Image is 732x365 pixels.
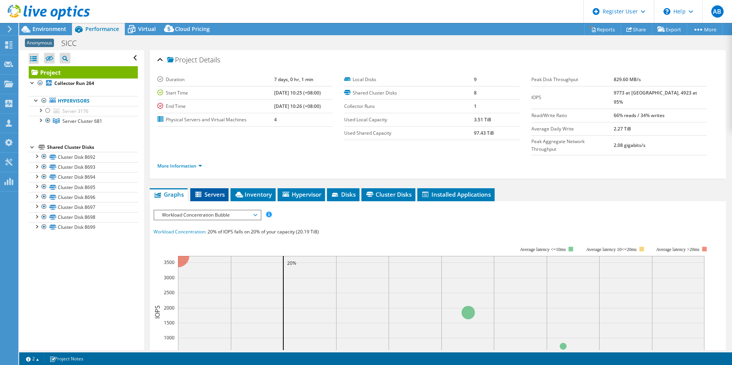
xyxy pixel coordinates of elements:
a: Project [29,66,138,78]
label: Collector Runs [344,103,474,110]
label: Duration [157,76,274,83]
b: 2.08 gigabits/s [614,142,645,148]
text: 1500 [164,319,175,326]
b: 66% reads / 34% writes [614,112,665,119]
label: IOPS [531,94,614,101]
span: Workload Concentration Bubble [158,210,257,220]
a: 2 [21,354,44,363]
b: 829.60 MB/s [614,76,641,83]
label: Average Daily Write [531,125,614,133]
a: Cluster Disk 8695 [29,182,138,192]
b: [DATE] 10:26 (+08:00) [274,103,321,109]
a: More Information [157,163,202,169]
span: Environment [33,25,66,33]
b: 97.43 TiB [474,130,494,136]
a: Cluster Disk 8698 [29,212,138,222]
text: 1000 [164,334,175,341]
span: Hypervisor [281,191,321,198]
a: Cluster Disk 8699 [29,222,138,232]
text: 2000 [164,305,175,311]
a: Cluster Disk 8696 [29,192,138,202]
span: Project [167,56,197,64]
tspan: Average latency <=10ms [520,247,566,252]
b: 1 [474,103,477,109]
span: Disks [331,191,356,198]
span: Anonymous [25,39,54,47]
label: Physical Servers and Virtual Machines [157,116,274,124]
span: Server Cluster 681 [62,118,102,124]
a: Cluster Disk 8693 [29,162,138,172]
b: 2.27 TiB [614,125,631,132]
a: Cluster Disk 8692 [29,152,138,162]
b: [DATE] 10:25 (+08:00) [274,90,321,96]
span: Details [199,55,220,64]
b: 9 [474,76,477,83]
span: Performance [85,25,119,33]
a: More [687,23,722,35]
span: Cloud Pricing [175,25,210,33]
text: Average latency >20ms [656,247,699,252]
label: End Time [157,103,274,110]
span: Server 3176 [62,108,88,114]
b: 4 [274,116,277,123]
text: 20% [287,260,296,266]
a: Project Notes [44,354,89,363]
text: 3500 [164,259,175,266]
label: Peak Disk Throughput [531,76,614,83]
a: Server Cluster 681 [29,116,138,126]
a: Export [652,23,687,35]
span: Cluster Disks [365,191,412,198]
b: 9773 at [GEOGRAPHIC_DATA], 4923 at 95% [614,90,697,105]
div: Shared Cluster Disks [47,143,138,152]
text: 2500 [164,289,175,296]
label: Used Local Capacity [344,116,474,124]
label: Read/Write Ratio [531,112,614,119]
h1: SICC [58,39,88,47]
b: 8 [474,90,477,96]
span: Virtual [138,25,156,33]
span: Servers [194,191,225,198]
a: Server 3176 [29,106,138,116]
a: Hypervisors [29,96,138,106]
a: Cluster Disk 8697 [29,202,138,212]
span: AB [711,5,724,18]
label: Local Disks [344,76,474,83]
span: 20% of IOPS falls on 20% of your capacity (20.19 TiB) [208,228,319,235]
b: Collector Run 264 [54,80,94,86]
text: IOPS [153,305,162,319]
span: Graphs [154,191,184,198]
b: 3.51 TiB [474,116,491,123]
span: Inventory [234,191,272,198]
label: Start Time [157,89,274,97]
a: Collector Run 264 [29,78,138,88]
label: Peak Aggregate Network Throughput [531,138,614,153]
svg: \n [663,8,670,15]
a: Reports [584,23,621,35]
text: 500 [167,350,175,356]
label: Shared Cluster Disks [344,89,474,97]
tspan: Average latency 10<=20ms [586,247,637,252]
label: Used Shared Capacity [344,129,474,137]
span: Workload Concentration: [154,228,206,235]
a: Cluster Disk 8694 [29,172,138,182]
text: 3000 [164,274,175,281]
span: Installed Applications [421,191,491,198]
b: 7 days, 0 hr, 1 min [274,76,314,83]
a: Share [621,23,652,35]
